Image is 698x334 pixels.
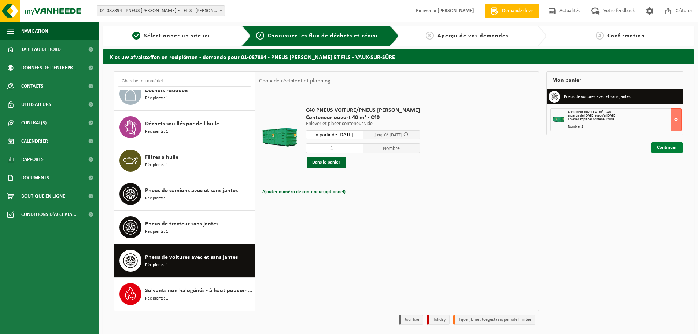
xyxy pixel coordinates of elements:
[145,286,253,295] span: Solvants non halogénés - à haut pouvoir calorifique en fût 200L
[145,86,188,95] span: Déchets résiduels
[437,33,508,39] span: Aperçu de vos demandes
[546,71,683,89] div: Mon panier
[21,95,51,114] span: Utilisateurs
[262,190,346,194] span: Ajouter numéro de conteneur(optionnel)
[97,5,225,16] span: 01-087894 - PNEUS ALBERT FERON ET FILS - VAUX-SUR-SÛRE
[426,32,434,40] span: 3
[114,278,255,311] button: Solvants non halogénés - à haut pouvoir calorifique en fût 200L Récipients: 1
[363,143,420,153] span: Nombre
[21,187,65,205] span: Boutique en ligne
[262,187,346,197] button: Ajouter numéro de conteneur(optionnel)
[568,125,681,129] div: Nombre: 1
[118,76,251,87] input: Chercher du matériel
[97,6,225,16] span: 01-087894 - PNEUS ALBERT FERON ET FILS - VAUX-SUR-SÛRE
[114,111,255,144] button: Déchets souillés par de l'huile Récipients: 1
[268,33,390,39] span: Choisissiez les flux de déchets et récipients
[145,186,238,195] span: Pneus de camions avec et sans jantes
[568,114,616,118] strong: à partir de [DATE] jusqu'à [DATE]
[144,33,210,39] span: Sélectionner un site ici
[145,220,218,228] span: Pneus de tracteur sans jantes
[256,32,264,40] span: 2
[306,130,363,139] input: Sélectionnez date
[568,118,681,121] div: Enlever et placer conteneur vide
[21,132,48,150] span: Calendrier
[21,22,48,40] span: Navigation
[145,162,168,169] span: Récipients: 1
[145,95,168,102] span: Récipients: 1
[145,228,168,235] span: Récipients: 1
[596,32,604,40] span: 4
[437,8,474,14] strong: [PERSON_NAME]
[21,150,44,169] span: Rapports
[564,91,631,103] h3: Pneus de voitures avec et sans jantes
[255,72,334,90] div: Choix de récipient et planning
[114,244,255,278] button: Pneus de voitures avec et sans jantes Récipients: 1
[114,211,255,244] button: Pneus de tracteur sans jantes Récipients: 1
[374,133,402,137] span: jusqu'à [DATE]
[306,107,420,114] span: C40 PNEUS VOITURE/PNEUS [PERSON_NAME]
[21,77,43,95] span: Contacts
[106,32,236,40] a: 1Sélectionner un site ici
[114,177,255,211] button: Pneus de camions avec et sans jantes Récipients: 1
[145,195,168,202] span: Récipients: 1
[485,4,539,18] a: Demande devis
[399,315,423,325] li: Jour fixe
[103,49,694,64] h2: Kies uw afvalstoffen en recipiënten - demande pour 01-087894 - PNEUS [PERSON_NAME] ET FILS - VAUX...
[453,315,535,325] li: Tijdelijk niet toegestaan/période limitée
[21,205,77,224] span: Conditions d'accepta...
[607,33,645,39] span: Confirmation
[145,295,168,302] span: Récipients: 1
[21,40,61,59] span: Tableau de bord
[306,114,420,121] span: Conteneur ouvert 40 m³ - C40
[114,144,255,177] button: Filtres à huile Récipients: 1
[145,262,168,269] span: Récipients: 1
[568,110,611,114] span: Conteneur ouvert 40 m³ - C40
[307,157,346,168] button: Dans le panier
[500,7,535,15] span: Demande devis
[145,153,178,162] span: Filtres à huile
[306,121,420,126] p: Enlever et placer conteneur vide
[114,77,255,111] button: Déchets résiduels Récipients: 1
[145,120,219,128] span: Déchets souillés par de l'huile
[21,114,47,132] span: Contrat(s)
[132,32,140,40] span: 1
[21,169,49,187] span: Documents
[651,142,683,153] a: Continuer
[145,128,168,135] span: Récipients: 1
[21,59,77,77] span: Données de l'entrepr...
[427,315,450,325] li: Holiday
[145,253,238,262] span: Pneus de voitures avec et sans jantes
